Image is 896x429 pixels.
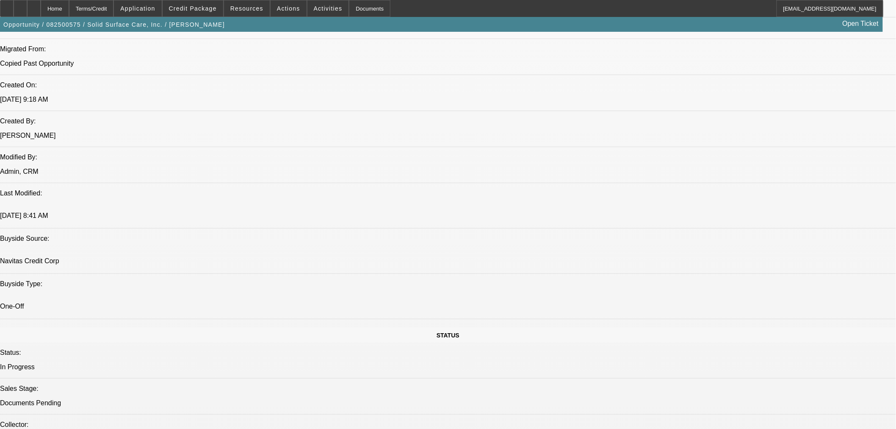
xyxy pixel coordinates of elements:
[437,332,459,339] span: STATUS
[314,5,343,12] span: Activities
[224,0,270,17] button: Resources
[114,0,161,17] button: Application
[307,0,349,17] button: Activities
[3,21,225,28] span: Opportunity / 082500575 / Solid Surface Care, Inc. / [PERSON_NAME]
[839,17,882,31] a: Open Ticket
[120,5,155,12] span: Application
[169,5,217,12] span: Credit Package
[230,5,263,12] span: Resources
[271,0,307,17] button: Actions
[277,5,300,12] span: Actions
[163,0,223,17] button: Credit Package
